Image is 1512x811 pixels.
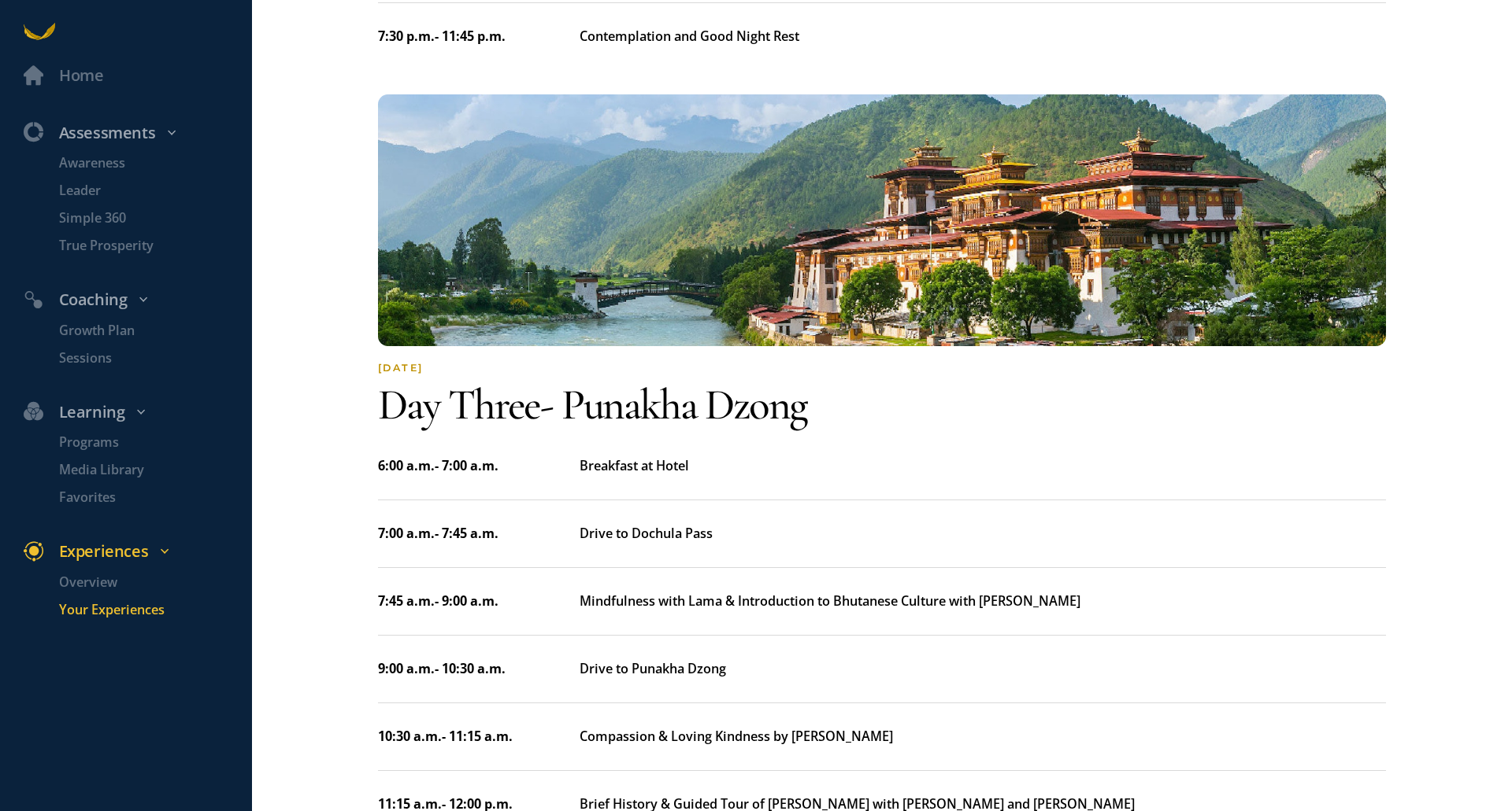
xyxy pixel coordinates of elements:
p: Growth Plan [59,321,248,341]
div: Home [59,63,103,89]
a: Growth Plan [35,321,252,341]
div: 7:00 a.m. - 7:45 a.m. [378,524,580,544]
div: Assessments [12,120,260,146]
a: True Prosperity [35,236,252,256]
a: Awareness [35,153,252,173]
p: Programs [59,433,248,452]
div: Learning [12,400,260,426]
a: Leader [35,181,252,201]
a: Your Experiences [35,600,252,620]
a: Simple 360 [35,208,252,228]
span: Day three - [378,378,561,431]
div: Drive to Dochula Pass [580,524,1386,544]
div: 7:45 a.m. - 9:00 a.m. [378,592,580,611]
a: Overview [35,573,252,592]
img: quest-1756315668976.jpg [378,94,1386,346]
div: Coaching [12,287,260,313]
div: Experiences [12,539,260,565]
p: Media Library [59,460,248,480]
a: Sessions [35,348,252,368]
p: True Prosperity [59,236,248,256]
div: [DATE] [378,362,1386,374]
div: Drive to Punakha Dzong [580,659,1386,679]
a: Programs [35,433,252,452]
p: Leader [59,181,248,201]
div: Contemplation and Good Night Rest [580,27,1386,46]
p: Simple 360 [59,208,248,228]
div: Mindfulness with Lama & Introduction to Bhutanese Culture with [PERSON_NAME] [580,592,1386,611]
div: 7:30 p.m. - 11:45 p.m. [378,27,580,46]
a: Media Library [35,460,252,480]
div: 10:30 a.m. - 11:15 a.m. [378,727,580,746]
div: 9:00 a.m. - 10:30 a.m. [378,659,580,679]
a: Favorites [35,488,252,507]
p: Sessions [59,348,248,368]
div: Breakfast at Hotel [580,456,1386,476]
p: Favorites [59,488,248,507]
div: Punakha Dzong [378,378,1386,433]
div: Compassion & Loving Kindness by [PERSON_NAME] [580,727,1386,746]
p: Overview [59,573,248,592]
div: 6:00 a.m. - 7:00 a.m. [378,456,580,476]
p: Awareness [59,153,248,173]
p: Your Experiences [59,600,248,620]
